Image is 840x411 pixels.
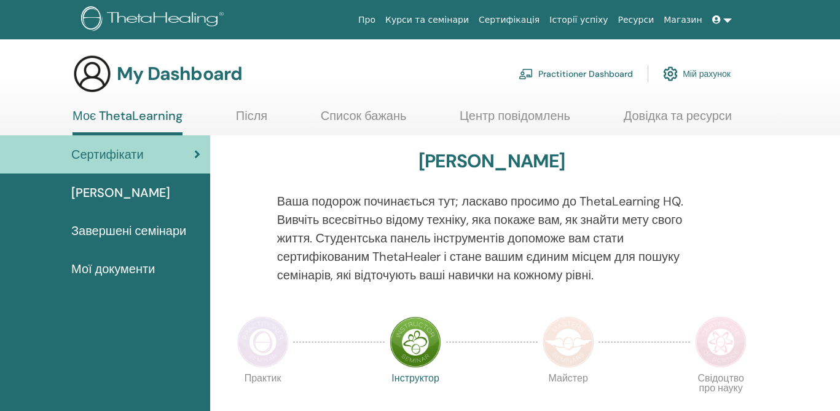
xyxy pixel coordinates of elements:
[81,6,228,34] img: logo.png
[71,260,155,278] span: Мої документи
[519,68,533,79] img: chalkboard-teacher.svg
[543,316,594,368] img: Master
[236,108,267,132] a: Після
[117,63,242,85] h3: My Dashboard
[460,108,570,132] a: Центр повідомлень
[695,316,747,368] img: Certificate of Science
[659,9,707,31] a: Магазин
[237,316,289,368] img: Practitioner
[353,9,380,31] a: Про
[519,60,633,87] a: Practitioner Dashboard
[624,108,732,132] a: Довідка та ресурси
[663,60,731,87] a: Мій рахунок
[474,9,544,31] a: Сертифікація
[418,150,565,172] h3: [PERSON_NAME]
[277,192,707,284] p: Ваша подорож починається тут; ласкаво просимо до ThetaLearning HQ. Вивчіть всесвітньо відому техн...
[380,9,474,31] a: Курси та семінари
[73,108,183,135] a: Моє ThetaLearning
[663,63,678,84] img: cog.svg
[71,221,186,240] span: Завершені семінари
[544,9,613,31] a: Історії успіху
[73,54,112,94] img: generic-user-icon.jpg
[390,316,441,368] img: Instructor
[613,9,659,31] a: Ресурси
[71,183,170,202] span: [PERSON_NAME]
[71,145,144,164] span: Сертифікати
[321,108,407,132] a: Список бажань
